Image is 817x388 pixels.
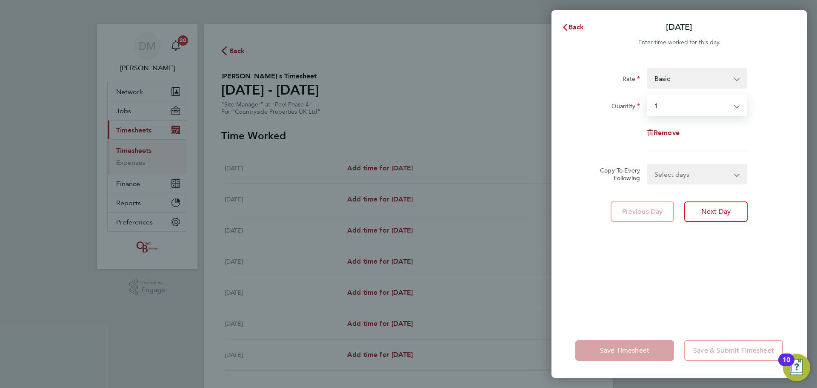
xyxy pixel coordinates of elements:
div: 10 [783,360,790,371]
label: Quantity [611,102,640,112]
label: Copy To Every Following [593,167,640,182]
button: Back [553,19,593,36]
button: Open Resource Center, 10 new notifications [783,354,810,381]
p: [DATE] [666,21,692,33]
div: Enter time worked for this day. [551,37,807,48]
button: Next Day [684,201,748,222]
button: Remove [647,129,680,136]
span: Remove [654,129,680,137]
span: Back [568,23,584,31]
label: Rate [623,75,640,85]
span: Next Day [701,207,731,216]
